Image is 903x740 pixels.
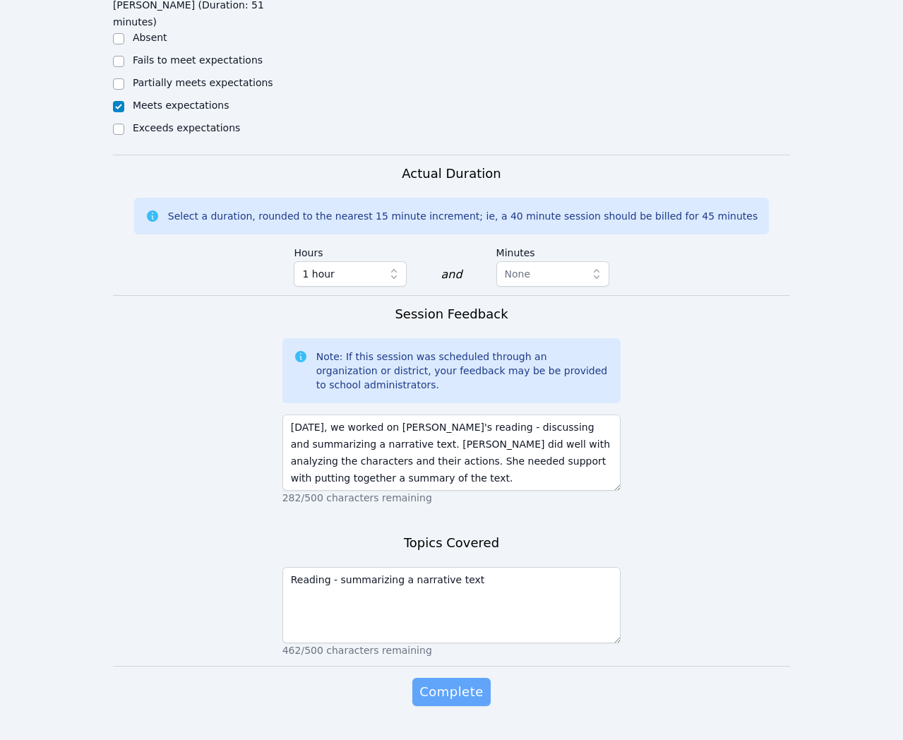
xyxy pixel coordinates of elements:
[168,209,758,223] div: Select a duration, rounded to the nearest 15 minute increment; ie, a 40 minute session should be ...
[282,567,621,643] textarea: Reading - summarizing a narrative text
[282,643,621,657] p: 462/500 characters remaining
[505,268,531,280] span: None
[133,100,229,111] label: Meets expectations
[496,261,609,287] button: None
[412,678,490,706] button: Complete
[496,240,609,261] label: Minutes
[133,122,240,133] label: Exceeds expectations
[402,164,501,184] h3: Actual Duration
[419,682,483,702] span: Complete
[395,304,508,324] h3: Session Feedback
[294,261,407,287] button: 1 hour
[404,533,499,553] h3: Topics Covered
[133,32,167,43] label: Absent
[294,240,407,261] label: Hours
[133,54,263,66] label: Fails to meet expectations
[282,414,621,491] textarea: [DATE], we worked on [PERSON_NAME]'s reading - discussing and summarizing a narrative text. [PERS...
[133,77,273,88] label: Partially meets expectations
[316,350,610,392] div: Note: If this session was scheduled through an organization or district, your feedback may be be ...
[282,491,621,505] p: 282/500 characters remaining
[302,265,334,282] span: 1 hour
[441,266,462,283] div: and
